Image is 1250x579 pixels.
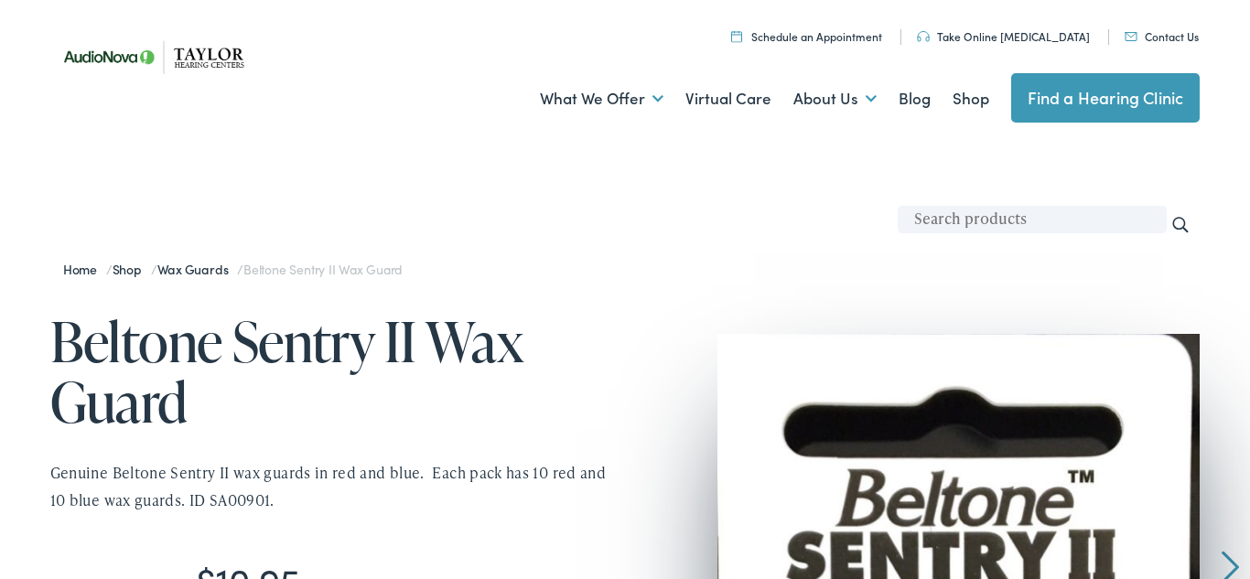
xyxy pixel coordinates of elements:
a: Schedule an Appointment [731,28,882,44]
a: Contact Us [1125,28,1199,44]
span: / / / [63,260,403,278]
a: Home [63,260,106,278]
input: Search [1170,215,1191,235]
img: utility icon [917,31,930,42]
a: Shop [953,65,989,133]
a: Wax Guards [157,260,238,278]
a: Take Online [MEDICAL_DATA] [917,28,1090,44]
a: Shop [113,260,151,278]
input: Search products [898,206,1167,233]
img: utility icon [731,30,742,42]
img: utility icon [1125,32,1137,41]
span: Beltone Sentry II Wax Guard [243,260,403,278]
span: Genuine Beltone Sentry II wax guards in red and blue. Each pack has 10 red and 10 blue wax guards... [50,462,606,510]
a: About Us [793,65,877,133]
a: Blog [899,65,931,133]
a: Find a Hearing Clinic [1011,73,1201,123]
a: What We Offer [540,65,663,133]
h1: Beltone Sentry II Wax Guard [50,311,625,432]
a: Virtual Care [685,65,771,133]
